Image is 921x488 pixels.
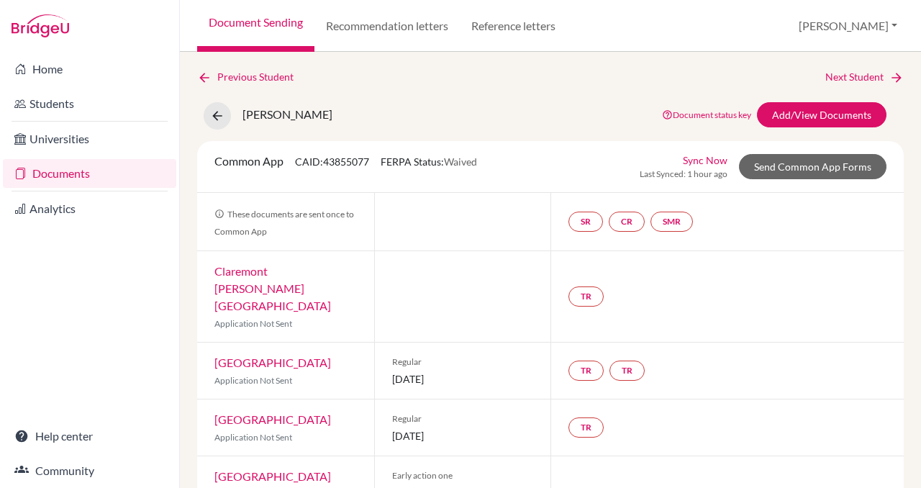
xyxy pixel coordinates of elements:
[214,209,354,237] span: These documents are sent once to Common App
[214,154,283,168] span: Common App
[214,356,331,369] a: [GEOGRAPHIC_DATA]
[568,361,604,381] a: TR
[3,55,176,83] a: Home
[214,264,331,312] a: Claremont [PERSON_NAME][GEOGRAPHIC_DATA]
[662,109,751,120] a: Document status key
[568,417,604,438] a: TR
[214,375,292,386] span: Application Not Sent
[197,69,305,85] a: Previous Student
[792,12,904,40] button: [PERSON_NAME]
[3,125,176,153] a: Universities
[214,318,292,329] span: Application Not Sent
[568,212,603,232] a: SR
[214,412,331,426] a: [GEOGRAPHIC_DATA]
[295,155,369,168] span: CAID: 43855077
[214,432,292,443] span: Application Not Sent
[392,356,534,369] span: Regular
[825,69,904,85] a: Next Student
[242,107,332,121] span: [PERSON_NAME]
[392,428,534,443] span: [DATE]
[3,89,176,118] a: Students
[12,14,69,37] img: Bridge-U
[757,102,886,127] a: Add/View Documents
[609,212,645,232] a: CR
[683,153,727,168] a: Sync Now
[381,155,477,168] span: FERPA Status:
[3,422,176,451] a: Help center
[609,361,645,381] a: TR
[444,155,477,168] span: Waived
[392,469,534,482] span: Early action one
[392,412,534,425] span: Regular
[3,456,176,485] a: Community
[568,286,604,307] a: TR
[640,168,727,181] span: Last Synced: 1 hour ago
[214,469,331,483] a: [GEOGRAPHIC_DATA]
[650,212,693,232] a: SMR
[3,159,176,188] a: Documents
[3,194,176,223] a: Analytics
[392,371,534,387] span: [DATE]
[739,154,886,179] a: Send Common App Forms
